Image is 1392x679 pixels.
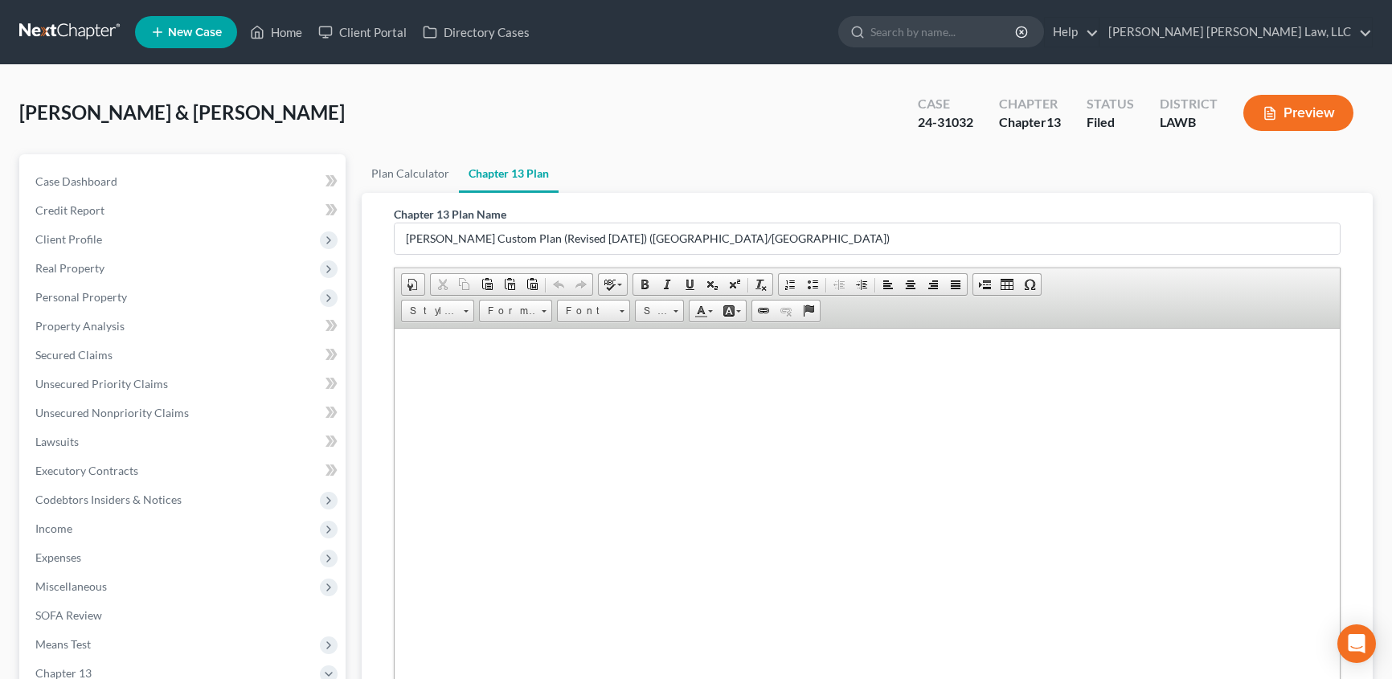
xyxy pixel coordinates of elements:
a: Property Analysis [23,312,346,341]
a: Home [242,18,310,47]
a: Unlink [775,301,797,321]
a: Insert/Remove Bulleted List [801,274,824,295]
a: Format [479,300,552,322]
input: Enter name... [395,223,1340,254]
a: Help [1045,18,1099,47]
a: Redo [570,274,592,295]
span: Unsecured Priority Claims [35,377,168,391]
a: Anchor [797,301,820,321]
a: Superscript [723,274,746,295]
span: Codebtors Insiders & Notices [35,493,182,506]
span: SOFA Review [35,608,102,622]
a: Align Right [922,274,944,295]
span: Font [558,301,614,321]
a: Align Left [877,274,899,295]
input: Search by name... [870,17,1017,47]
span: Executory Contracts [35,464,138,477]
span: Means Test [35,637,91,651]
a: Bold [633,274,656,295]
label: Chapter 13 Plan Name [394,206,506,223]
a: Cut [431,274,453,295]
a: Lawsuits [23,427,346,456]
a: Italic [656,274,678,295]
a: Credit Report [23,196,346,225]
a: Remove Format [750,274,772,295]
a: [PERSON_NAME] [PERSON_NAME] Law, LLC [1100,18,1372,47]
div: Case [918,95,973,113]
span: Unsecured Nonpriority Claims [35,406,189,419]
span: Secured Claims [35,348,113,362]
span: Lawsuits [35,435,79,448]
a: Size [635,300,684,322]
span: Credit Report [35,203,104,217]
a: Plan Calculator [362,154,459,193]
div: Open Intercom Messenger [1337,624,1376,663]
div: 24-31032 [918,113,973,132]
span: New Case [168,27,222,39]
a: Styles [401,300,474,322]
a: Spell Checker [599,274,627,295]
span: Income [35,522,72,535]
a: Paste [476,274,498,295]
a: Link [752,301,775,321]
a: Undo [547,274,570,295]
a: Increase Indent [850,274,873,295]
span: Case Dashboard [35,174,117,188]
span: Format [480,301,536,321]
div: Status [1087,95,1134,113]
a: Font [557,300,630,322]
a: Insert Special Character [1018,274,1041,295]
div: Chapter [999,113,1061,132]
span: Size [636,301,668,321]
a: Copy [453,274,476,295]
span: 13 [1046,114,1061,129]
a: Secured Claims [23,341,346,370]
a: Background Color [718,301,746,321]
a: Unsecured Nonpriority Claims [23,399,346,427]
a: Center [899,274,922,295]
span: Miscellaneous [35,579,107,593]
a: Client Portal [310,18,415,47]
span: Personal Property [35,290,127,304]
div: Chapter [999,95,1061,113]
a: Unsecured Priority Claims [23,370,346,399]
div: District [1160,95,1218,113]
a: Underline [678,274,701,295]
a: Insert/Remove Numbered List [779,274,801,295]
span: [PERSON_NAME] & [PERSON_NAME] [19,100,345,124]
span: Real Property [35,261,104,275]
a: Text Color [690,301,718,321]
a: Chapter 13 Plan [459,154,559,193]
span: Styles [402,301,458,321]
div: Filed [1087,113,1134,132]
a: Decrease Indent [828,274,850,295]
div: LAWB [1160,113,1218,132]
a: Subscript [701,274,723,295]
a: Document Properties [402,274,424,295]
a: Directory Cases [415,18,538,47]
a: Case Dashboard [23,167,346,196]
button: Preview [1243,95,1353,131]
a: Paste as plain text [498,274,521,295]
a: Justify [944,274,967,295]
a: Insert Page Break for Printing [973,274,996,295]
span: Property Analysis [35,319,125,333]
a: SOFA Review [23,601,346,630]
span: Client Profile [35,232,102,246]
span: Expenses [35,550,81,564]
a: Paste from Word [521,274,543,295]
a: Table [996,274,1018,295]
a: Executory Contracts [23,456,346,485]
